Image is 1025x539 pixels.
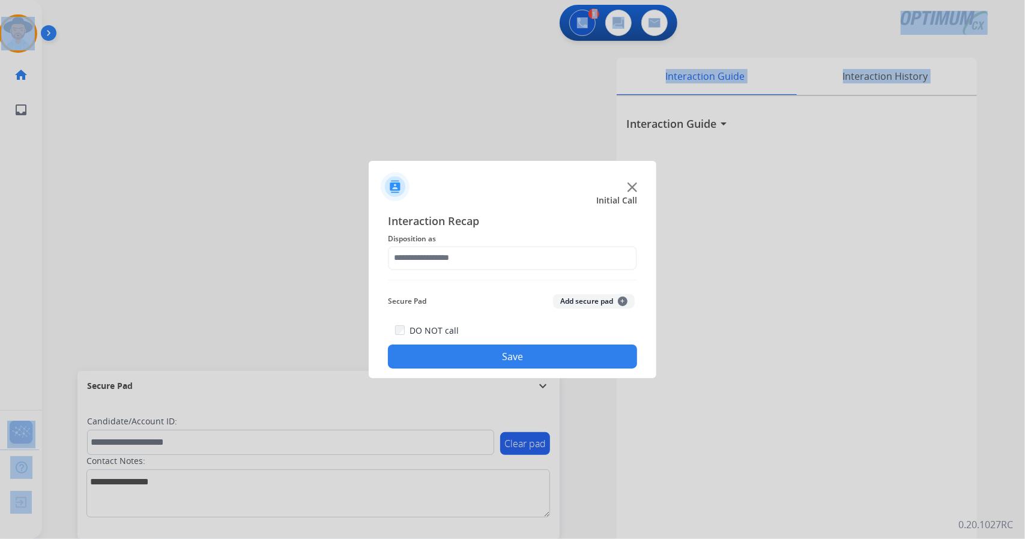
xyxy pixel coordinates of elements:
button: Save [388,345,637,369]
span: Secure Pad [388,294,426,309]
span: + [618,297,627,306]
img: contactIcon [381,172,410,201]
button: Add secure pad+ [553,294,635,309]
p: 0.20.1027RC [958,517,1013,532]
span: Initial Call [596,194,637,206]
span: Interaction Recap [388,212,637,232]
label: DO NOT call [410,325,459,337]
img: contact-recap-line.svg [388,280,637,280]
span: Disposition as [388,232,637,246]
